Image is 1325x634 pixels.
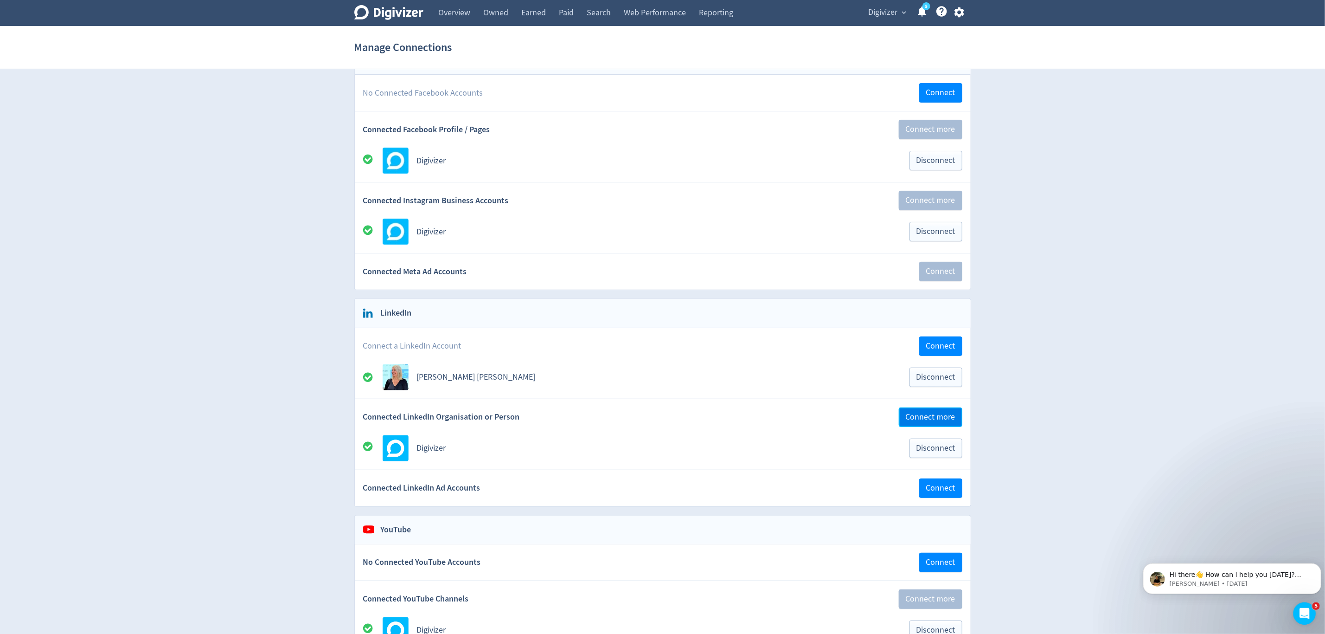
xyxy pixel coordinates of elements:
[926,89,955,97] span: Connect
[11,28,26,43] img: Profile image for Hugo
[919,336,962,356] button: Connect
[919,262,962,281] button: Connect
[926,267,955,276] span: Connect
[909,368,962,387] button: Disconnect
[906,595,955,603] span: Connect more
[919,553,962,572] button: Connect
[4,19,182,50] div: message notification from Hugo, 3w ago. Hi there👋 How can I help you today? Hugo
[899,120,962,139] button: Connect more
[926,484,955,492] span: Connect
[916,444,955,453] span: Disconnect
[383,364,409,390] img: account profile
[30,36,170,44] p: Message from Hugo, sent 3w ago
[899,191,962,210] button: Connect more
[363,225,383,239] div: All good
[925,3,927,10] text: 5
[916,227,955,236] span: Disconnect
[899,589,962,609] button: Connect more
[30,27,162,44] span: Hi there👋 How can I help you [DATE]? [PERSON_NAME]
[1312,602,1320,610] span: 5
[417,443,446,453] a: Digivizer
[906,413,955,421] span: Connect more
[363,266,467,278] span: Connected Meta Ad Accounts
[1139,544,1325,609] iframe: Intercom notifications message
[916,156,955,165] span: Disconnect
[363,340,461,352] span: Connect a LinkedIn Account
[363,441,383,455] div: All good
[916,373,955,382] span: Disconnect
[926,558,955,567] span: Connect
[417,155,446,166] a: Digivizer
[363,154,383,168] div: All good
[909,439,962,458] button: Disconnect
[865,5,909,20] button: Digivizer
[1293,602,1316,625] iframe: Intercom live chat
[374,307,412,319] h2: LinkedIn
[869,5,898,20] span: Digivizer
[899,408,962,427] button: Connect more
[926,342,955,350] span: Connect
[363,411,520,423] span: Connected LinkedIn Organisation or Person
[374,524,411,536] h2: YouTube
[363,593,469,605] span: Connected YouTube Channels
[363,195,509,207] span: Connected Instagram Business Accounts
[417,372,536,382] a: [PERSON_NAME] [PERSON_NAME]
[363,556,481,568] span: No Connected YouTube Accounts
[909,151,962,170] button: Disconnect
[909,222,962,241] button: Disconnect
[383,219,409,245] img: Avatar for Digivizer
[922,2,930,10] a: 5
[906,196,955,205] span: Connect more
[906,125,955,134] span: Connect more
[383,435,409,461] img: Avatar for Digivizer
[363,482,480,494] span: Connected LinkedIn Ad Accounts
[363,124,490,136] span: Connected Facebook Profile / Pages
[919,479,962,498] button: Connect
[354,32,452,62] h1: Manage Connections
[383,148,409,174] img: Avatar for Digivizer
[417,226,446,237] a: Digivizer
[900,8,909,17] span: expand_more
[363,87,483,99] span: No Connected Facebook Accounts
[919,83,962,103] button: Connect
